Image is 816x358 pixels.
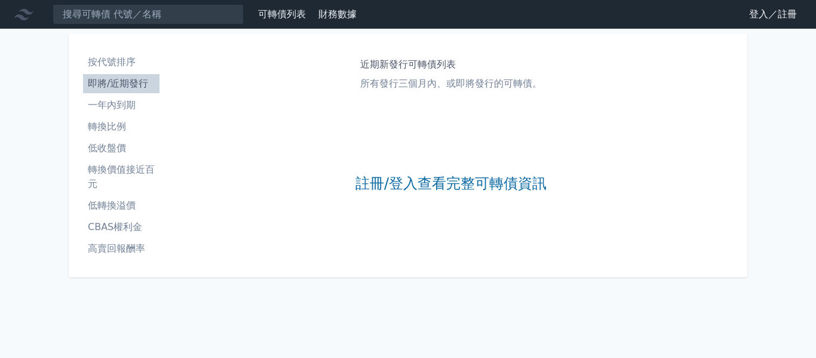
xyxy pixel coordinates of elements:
input: 搜尋可轉債 代號／名稱 [53,4,244,25]
a: 按代號排序 [83,53,159,72]
a: 即將/近期發行 [83,74,159,93]
li: 按代號排序 [83,55,159,69]
a: 轉換比例 [83,117,159,136]
li: 低轉換溢價 [83,198,159,213]
a: 登入／註冊 [740,5,806,24]
li: 轉換比例 [83,120,159,134]
li: 即將/近期發行 [83,77,159,91]
a: 一年內到期 [83,96,159,115]
p: 所有發行三個月內、或即將發行的可轉債。 [360,77,542,91]
li: 轉換價值接近百元 [83,163,159,191]
li: 高賣回報酬率 [83,241,159,256]
a: 可轉債列表 [258,8,306,20]
a: 轉換價值接近百元 [83,160,159,194]
li: 一年內到期 [83,98,159,112]
li: CBAS權利金 [83,220,159,234]
a: 高賣回報酬率 [83,239,159,258]
a: 低轉換溢價 [83,196,159,215]
a: 財務數據 [318,8,357,20]
li: 低收盤價 [83,141,159,155]
a: 註冊/登入查看完整可轉債資訊 [355,175,547,194]
a: 低收盤價 [83,139,159,158]
a: CBAS權利金 [83,218,159,237]
h1: 近期新發行可轉債列表 [360,57,542,72]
